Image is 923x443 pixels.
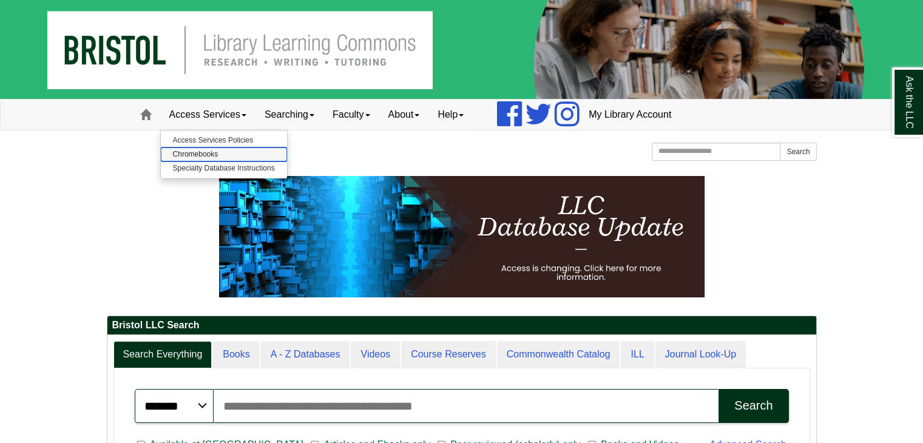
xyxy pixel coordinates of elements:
[621,341,654,368] a: ILL
[401,341,496,368] a: Course Reserves
[428,100,473,130] a: Help
[161,147,287,161] a: Chromebooks
[161,161,287,175] a: Specialty Database Instructions
[107,316,816,335] h2: Bristol LLC Search
[718,389,788,423] button: Search
[213,341,259,368] a: Books
[351,341,400,368] a: Videos
[497,341,620,368] a: Commonwealth Catalog
[219,176,705,297] img: HTML tutorial
[580,100,680,130] a: My Library Account
[655,341,746,368] a: Journal Look-Up
[323,100,379,130] a: Faculty
[113,341,212,368] a: Search Everything
[780,143,816,161] button: Search
[160,100,255,130] a: Access Services
[161,134,287,147] a: Access Services Policies
[261,341,350,368] a: A - Z Databases
[734,399,773,413] div: Search
[379,100,429,130] a: About
[255,100,323,130] a: Searching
